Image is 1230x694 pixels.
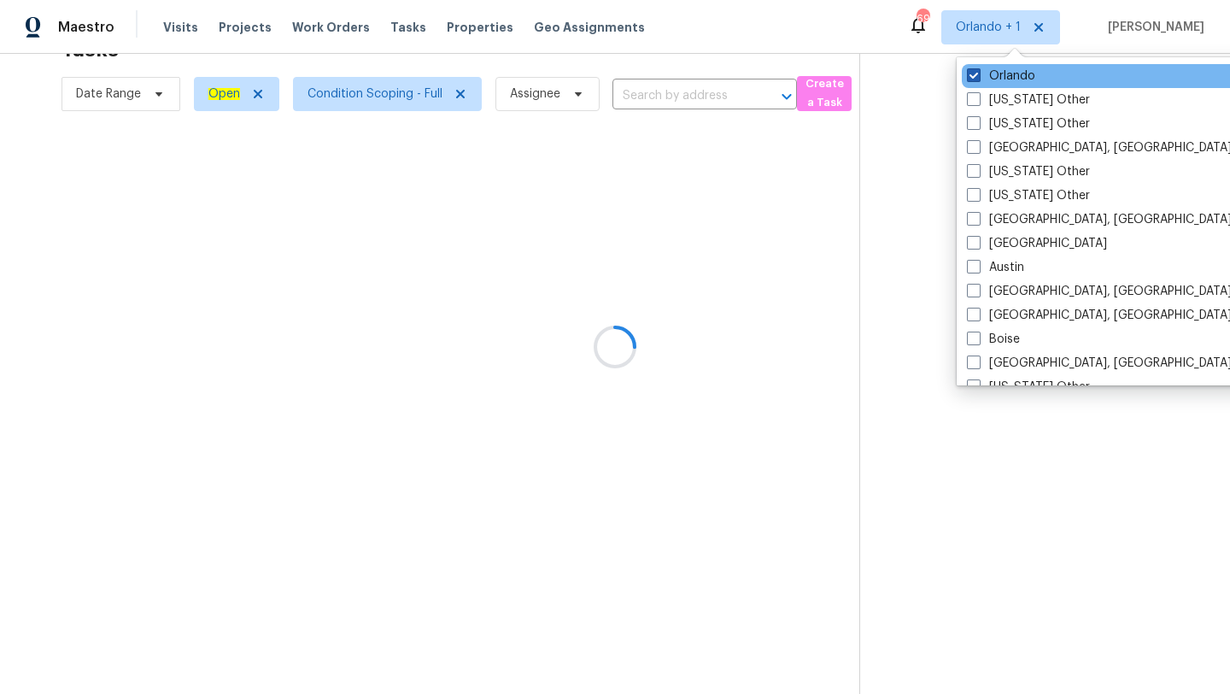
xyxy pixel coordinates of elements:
label: [US_STATE] Other [967,379,1090,396]
label: [US_STATE] Other [967,163,1090,180]
label: [US_STATE] Other [967,115,1090,132]
label: Austin [967,259,1024,276]
div: 69 [917,10,928,27]
label: [GEOGRAPHIC_DATA] [967,235,1107,252]
label: [US_STATE] Other [967,187,1090,204]
label: Orlando [967,68,1035,85]
label: Boise [967,331,1020,348]
label: [US_STATE] Other [967,91,1090,109]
